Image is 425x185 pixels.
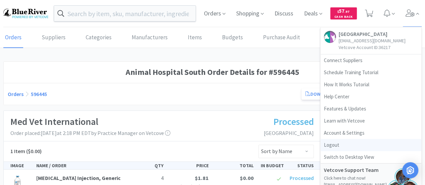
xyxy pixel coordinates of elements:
img: ksen.png [394,168,411,185]
span: Processed [273,115,314,128]
h5: Vetcove Support Team [324,167,391,173]
div: IMAGE [8,162,34,169]
h5: ($0.00) [10,147,42,156]
a: Schedule Training Tutorial [321,66,421,79]
a: Learn with Vetcove [321,115,421,127]
a: Download CSV [301,88,348,100]
p: [GEOGRAPHIC_DATA] [264,129,314,138]
a: Click here to chat now! [324,175,366,181]
a: Connect Suppliers [321,54,421,66]
a: Switch to Desktop View [321,151,421,163]
span: $ [337,9,339,14]
a: Features & Updates [321,103,421,115]
a: $57.97Cash Back [330,4,357,22]
a: Help Center [321,91,421,103]
p: 4 [139,174,164,183]
a: Discuss [272,11,296,17]
span: Cash Back [334,15,353,19]
span: $0.00 [240,175,254,181]
a: How It Works Tutorial [321,79,421,91]
a: 596445 [31,91,47,97]
a: Account & Settings [321,127,421,139]
a: Items [186,28,204,48]
div: IN BUDGET [256,162,286,169]
a: Purchase Audit [261,28,302,48]
p: Order placed: [DATE] at 2:18 PM EDT by Practice Manager on Vetcove [10,129,170,138]
a: Suppliers [40,28,67,48]
a: [GEOGRAPHIC_DATA][EMAIL_ADDRESS][DOMAIN_NAME]Vetcove Account ID:36217 [321,28,421,54]
div: Open Intercom Messenger [402,162,418,178]
p: Vetcove Account ID: 36217 [339,44,406,51]
a: Logout [321,139,421,151]
a: Manufacturers [130,28,169,48]
a: Budgets [220,28,245,48]
img: b17b0d86f29542b49a2f66beb9ff811a.png [3,9,48,18]
span: $1.81 [195,175,209,181]
div: NAME / ORDER [34,162,136,169]
span: Processed [290,175,314,181]
span: 1 Item [10,148,25,154]
span: . 97 [344,9,349,14]
p: [EMAIL_ADDRESS][DOMAIN_NAME] [339,37,406,44]
h1: Animal Hospital South Order Details for #596445 [8,66,417,79]
input: Search by item, sku, manufacturer, ingredient, size... [54,6,196,21]
div: QTY [136,162,166,169]
div: STATUS [287,162,316,169]
a: Orders [3,28,23,48]
h1: Med Vet International [10,114,170,129]
h5: [GEOGRAPHIC_DATA] [339,31,406,37]
div: PRICE [166,162,211,169]
a: Orders [8,91,24,97]
div: TOTAL [211,162,256,169]
span: 57 [337,8,349,14]
a: Categories [84,28,113,48]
